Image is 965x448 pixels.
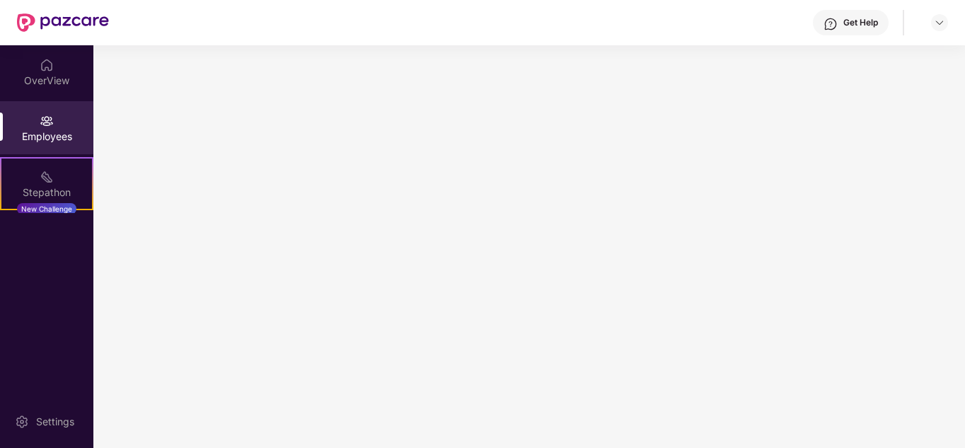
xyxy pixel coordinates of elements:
img: svg+xml;base64,PHN2ZyBpZD0iRHJvcGRvd24tMzJ4MzIiIHhtbG5zPSJodHRwOi8vd3d3LnczLm9yZy8yMDAwL3N2ZyIgd2... [934,17,945,28]
div: Settings [32,415,79,429]
img: New Pazcare Logo [17,13,109,32]
div: Stepathon [1,185,92,200]
div: New Challenge [17,203,76,214]
img: svg+xml;base64,PHN2ZyB4bWxucz0iaHR0cDovL3d3dy53My5vcmcvMjAwMC9zdmciIHdpZHRoPSIyMSIgaGVpZ2h0PSIyMC... [40,170,54,184]
img: svg+xml;base64,PHN2ZyBpZD0iSGVscC0zMngzMiIgeG1sbnM9Imh0dHA6Ly93d3cudzMub3JnLzIwMDAvc3ZnIiB3aWR0aD... [824,17,838,31]
div: Get Help [843,17,878,28]
img: svg+xml;base64,PHN2ZyBpZD0iRW1wbG95ZWVzIiB4bWxucz0iaHR0cDovL3d3dy53My5vcmcvMjAwMC9zdmciIHdpZHRoPS... [40,114,54,128]
img: svg+xml;base64,PHN2ZyBpZD0iSG9tZSIgeG1sbnM9Imh0dHA6Ly93d3cudzMub3JnLzIwMDAvc3ZnIiB3aWR0aD0iMjAiIG... [40,58,54,72]
img: svg+xml;base64,PHN2ZyBpZD0iU2V0dGluZy0yMHgyMCIgeG1sbnM9Imh0dHA6Ly93d3cudzMub3JnLzIwMDAvc3ZnIiB3aW... [15,415,29,429]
